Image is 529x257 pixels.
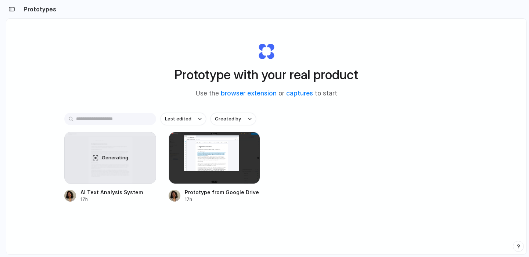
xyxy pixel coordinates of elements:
[64,132,156,203] a: AI Text Analysis SystemGeneratingAI Text Analysis System17h
[210,113,256,125] button: Created by
[161,113,206,125] button: Last edited
[80,188,143,196] div: AI Text Analysis System
[185,196,260,203] div: 17h
[80,196,143,203] div: 17h
[165,115,191,123] span: Last edited
[286,90,313,97] a: captures
[215,115,241,123] span: Created by
[185,188,260,196] div: Prototype from Google Drive Folder: alloy
[221,90,277,97] a: browser extension
[102,154,128,162] span: Generating
[21,5,56,14] h2: Prototypes
[174,65,358,84] h1: Prototype with your real product
[169,132,260,203] a: Prototype from Google Drive Folder: alloyPrototype from Google Drive Folder: alloy17h
[196,89,337,98] span: Use the or to start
